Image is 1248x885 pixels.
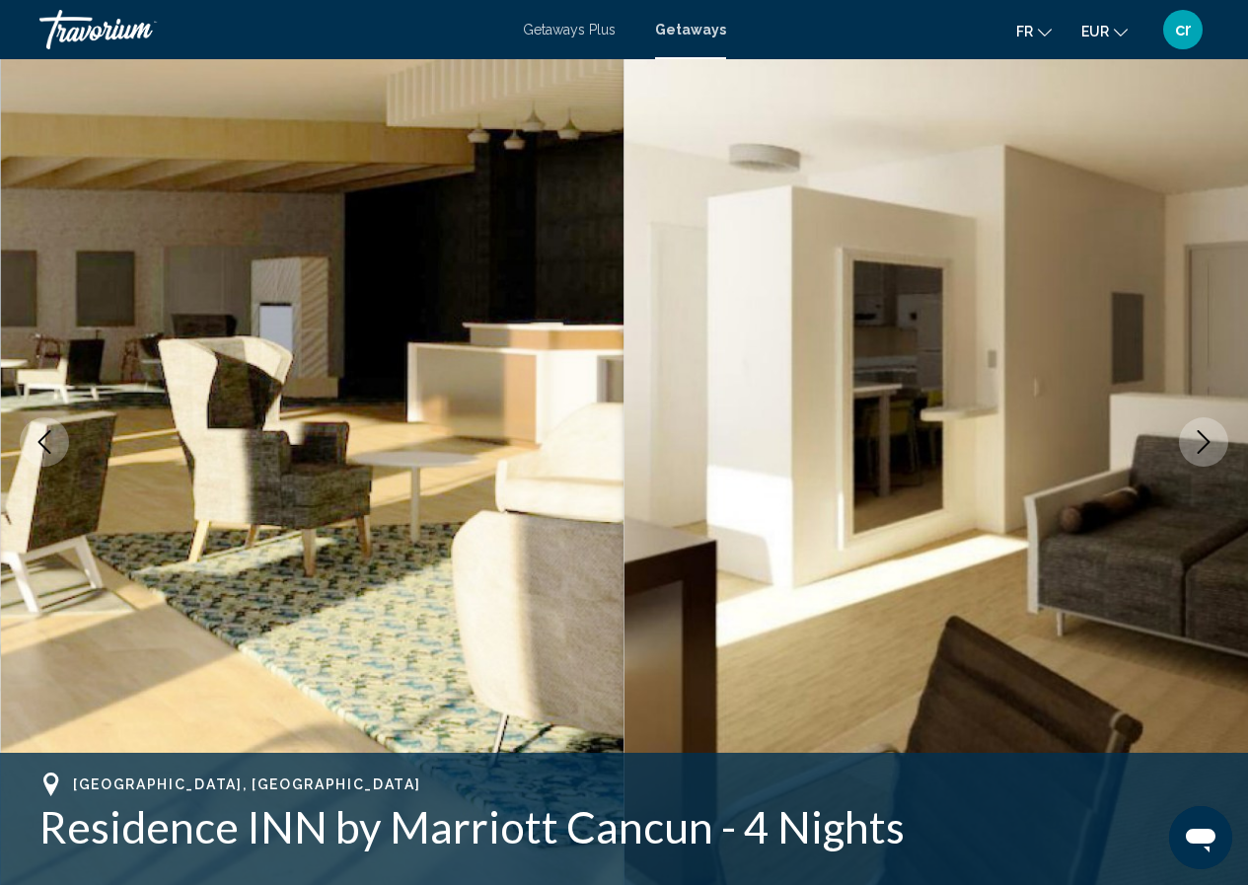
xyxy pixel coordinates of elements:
a: Getaways Plus [523,22,616,37]
button: Next image [1179,417,1228,467]
a: Getaways [655,22,726,37]
iframe: Bouton de lancement de la fenêtre de messagerie [1169,806,1232,869]
a: Travorium [39,10,503,49]
span: cr [1175,20,1192,39]
span: [GEOGRAPHIC_DATA], [GEOGRAPHIC_DATA] [73,776,420,792]
span: EUR [1081,24,1109,39]
button: Change currency [1081,17,1128,45]
button: Previous image [20,417,69,467]
h1: Residence INN by Marriott Cancun - 4 Nights [39,801,1209,852]
span: fr [1016,24,1033,39]
button: User Menu [1157,9,1209,50]
button: Change language [1016,17,1052,45]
